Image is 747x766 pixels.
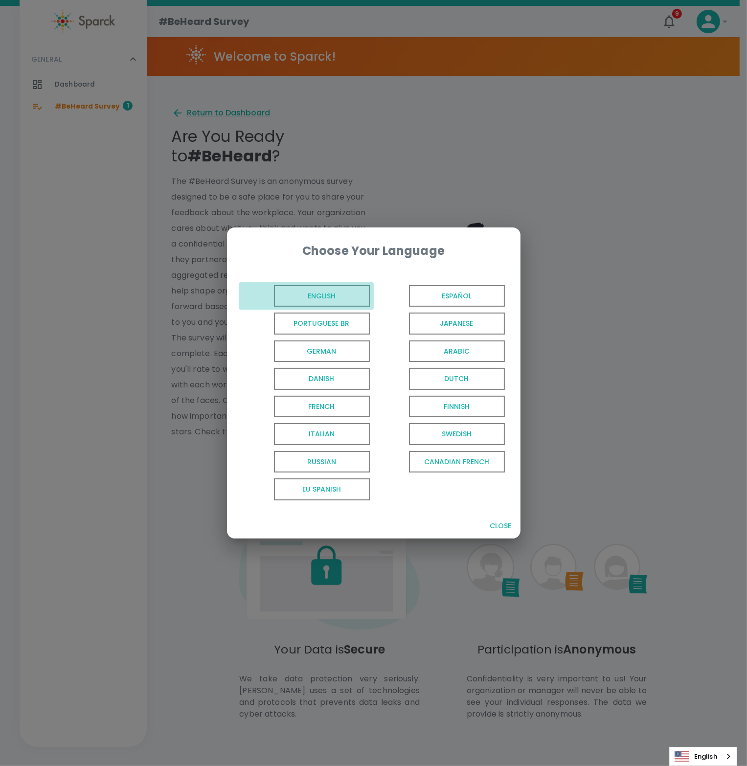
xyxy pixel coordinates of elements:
[374,282,509,310] button: Español
[485,517,517,535] button: Close
[374,310,509,338] button: Japanese
[374,448,509,476] button: Canadian French
[239,338,374,365] button: German
[274,396,370,418] span: French
[274,451,370,473] span: Russian
[669,747,737,766] aside: Language selected: English
[239,282,374,310] button: English
[374,393,509,421] button: Finnish
[409,313,505,335] span: Japanese
[274,340,370,362] span: German
[239,475,374,503] button: EU Spanish
[243,243,505,259] div: Choose Your Language
[274,285,370,307] span: English
[239,365,374,393] button: Danish
[374,365,509,393] button: Dutch
[409,423,505,445] span: Swedish
[409,396,505,418] span: Finnish
[374,420,509,448] button: Swedish
[239,448,374,476] button: Russian
[239,420,374,448] button: Italian
[409,451,505,473] span: Canadian French
[409,340,505,362] span: Arabic
[274,478,370,500] span: EU Spanish
[274,368,370,390] span: Danish
[670,747,737,766] a: English
[274,423,370,445] span: Italian
[374,338,509,365] button: Arabic
[409,285,505,307] span: Español
[274,313,370,335] span: Portuguese BR
[669,747,737,766] div: Language
[409,368,505,390] span: Dutch
[239,310,374,338] button: Portuguese BR
[239,393,374,421] button: French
